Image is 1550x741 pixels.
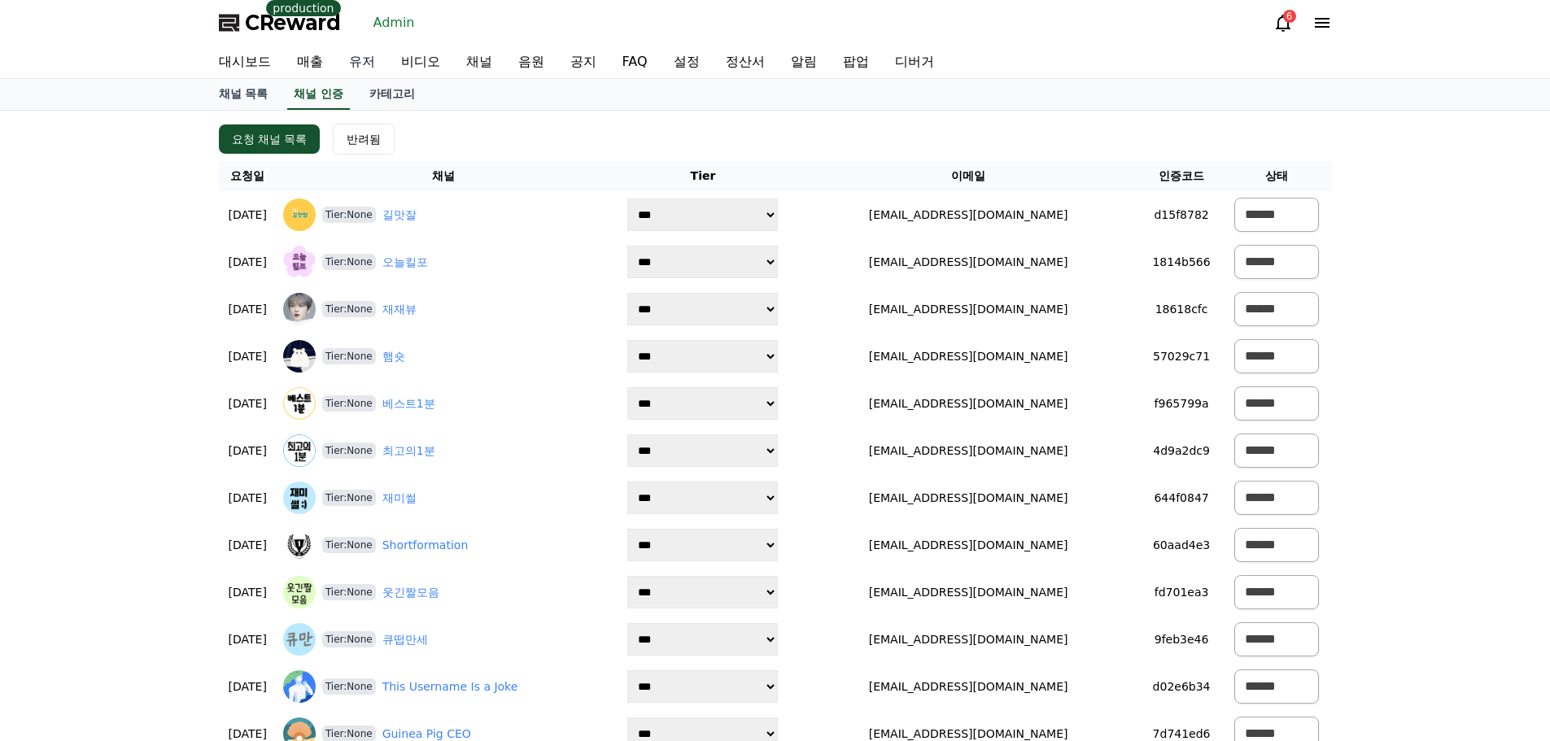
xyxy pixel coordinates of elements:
[206,46,284,78] a: 대시보드
[245,10,341,36] span: CReward
[382,678,518,695] a: This Username Is a Joke
[453,46,505,78] a: 채널
[611,161,795,191] th: Tier
[135,541,183,554] span: Messages
[382,537,469,554] a: Shortformation
[778,46,830,78] a: 알림
[333,124,395,155] button: 반려됨
[41,540,70,553] span: Home
[322,631,376,647] span: Tier:None
[283,529,316,561] img: Shortformation
[219,10,341,36] a: CReward
[225,537,270,554] p: [DATE]
[382,442,435,460] a: 최고의1분
[283,482,316,514] img: 재미썰
[795,427,1142,474] td: [EMAIL_ADDRESS][DOMAIN_NAME]
[382,584,439,601] a: 웃긴짤모음
[1142,380,1221,427] td: f965799a
[1142,427,1221,474] td: 4d9a2dc9
[284,46,336,78] a: 매출
[795,380,1142,427] td: [EMAIL_ADDRESS][DOMAIN_NAME]
[283,387,316,420] img: 베스트1분
[382,254,428,271] a: 오늘킬포
[795,161,1142,191] th: 이메일
[367,10,421,36] a: Admin
[322,395,376,412] span: Tier:None
[1142,161,1221,191] th: 인증코드
[225,442,270,460] p: [DATE]
[382,301,417,318] a: 재재뷰
[382,348,405,365] a: 햄숏
[322,584,376,600] span: Tier:None
[232,131,308,147] div: 요청 채널 목록
[225,301,270,318] p: [DATE]
[322,490,376,506] span: Tier:None
[382,490,417,507] a: 재미썰
[1142,474,1221,521] td: 644f0847
[505,46,557,78] a: 음원
[322,301,376,317] span: Tier:None
[283,434,316,467] img: 최고의1분
[1142,521,1221,569] td: 60aad4e3
[347,131,381,147] div: 반려됨
[557,46,609,78] a: 공지
[241,540,281,553] span: Settings
[283,670,316,703] img: This Username Is a Joke
[225,395,270,412] p: [DATE]
[336,46,388,78] a: 유저
[1142,333,1221,380] td: 57029c71
[225,584,270,601] p: [DATE]
[277,161,611,191] th: 채널
[283,576,316,608] img: 웃긴짤모음
[219,161,277,191] th: 요청일
[225,631,270,648] p: [DATE]
[661,46,713,78] a: 설정
[882,46,947,78] a: 디버거
[322,207,376,223] span: Tier:None
[1142,191,1221,238] td: d15f8782
[382,631,428,648] a: 큐떱만세
[219,124,321,154] button: 요청 채널 목록
[795,286,1142,333] td: [EMAIL_ADDRESS][DOMAIN_NAME]
[1142,238,1221,286] td: 1814b566
[830,46,882,78] a: 팝업
[1142,569,1221,616] td: fd701ea3
[795,191,1142,238] td: [EMAIL_ADDRESS][DOMAIN_NAME]
[795,569,1142,616] td: [EMAIL_ADDRESS][DOMAIN_NAME]
[1142,616,1221,663] td: 9feb3e46
[609,46,661,78] a: FAQ
[1283,10,1296,23] div: 6
[206,79,282,110] a: 채널 목록
[382,207,417,224] a: 길맛잘
[322,678,376,695] span: Tier:None
[5,516,107,556] a: Home
[287,79,350,110] a: 채널 인증
[225,678,270,695] p: [DATE]
[795,238,1142,286] td: [EMAIL_ADDRESS][DOMAIN_NAME]
[283,340,316,373] img: 햄숏
[795,616,1142,663] td: [EMAIL_ADDRESS][DOMAIN_NAME]
[225,207,270,224] p: [DATE]
[1142,663,1221,710] td: d02e6b34
[1221,161,1331,191] th: 상태
[225,254,270,271] p: [DATE]
[795,474,1142,521] td: [EMAIL_ADDRESS][DOMAIN_NAME]
[795,333,1142,380] td: [EMAIL_ADDRESS][DOMAIN_NAME]
[322,254,376,270] span: Tier:None
[1142,286,1221,333] td: 18618cfc
[283,293,316,325] img: 재재뷰
[322,537,376,553] span: Tier:None
[1273,13,1293,33] a: 6
[225,348,270,365] p: [DATE]
[356,79,428,110] a: 카테고리
[283,198,316,231] img: 길맛잘
[388,46,453,78] a: 비디오
[322,348,376,364] span: Tier:None
[713,46,778,78] a: 정산서
[225,490,270,507] p: [DATE]
[210,516,312,556] a: Settings
[382,395,435,412] a: 베스트1분
[795,521,1142,569] td: [EMAIL_ADDRESS][DOMAIN_NAME]
[283,246,316,278] img: 오늘킬포
[322,442,376,459] span: Tier:None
